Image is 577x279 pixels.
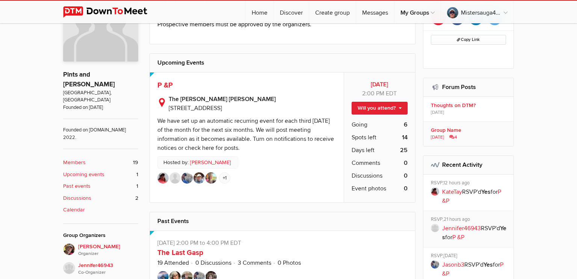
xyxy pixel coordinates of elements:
[157,238,408,247] p: [DATE] 2:00 PM to 4:00 PM EDT
[400,146,408,155] b: 25
[219,172,230,184] a: +1
[431,156,506,174] h2: Recent Activity
[404,171,408,180] b: 0
[431,180,509,187] div: RSVP,
[431,216,509,224] div: RSVP,
[431,134,444,141] span: [DATE]
[190,158,231,167] a: [PERSON_NAME]
[169,172,181,184] img: Jennifer46943
[136,182,138,190] span: 1
[195,259,231,267] a: 0 Discussions
[205,172,217,184] img: Gail
[423,122,514,146] a: Group Name [DATE] 4
[63,170,138,179] a: Upcoming events 1
[169,95,336,104] b: The [PERSON_NAME] [PERSON_NAME]
[457,37,480,42] span: Copy Link
[63,231,138,240] div: Group Organizers
[402,133,408,142] b: 14
[452,234,464,241] a: P &P
[63,243,138,258] a: [PERSON_NAME]Organizer
[78,250,138,257] i: Organizer
[352,171,382,180] span: Discussions
[157,117,334,152] div: We have set up an automatic recurring event for each third [DATE] of the month for the next six m...
[78,243,138,258] span: [PERSON_NAME]
[449,134,457,141] span: 4
[238,259,271,267] a: 3 Comments
[278,259,301,267] a: 0 Photos
[133,158,138,167] span: 19
[181,172,193,184] img: Jasonb3
[442,188,462,196] a: KateTay
[63,104,138,111] span: Founded on [DATE]
[431,109,444,116] span: [DATE]
[423,97,514,121] a: Thoughts on DTM? [DATE]
[274,1,309,23] a: Discover
[63,243,75,255] img: Jim Stewart
[63,182,91,190] b: Past events
[352,158,380,167] span: Comments
[63,258,138,276] a: Jennifer46943Co-Organizer
[63,206,85,214] b: Calendar
[63,6,159,18] img: DownToMeet
[443,180,470,186] span: 12 hours ago
[63,158,138,167] a: Members 19
[157,259,189,267] a: 19 Attended
[442,260,509,278] p: RSVP'd for
[352,146,375,155] span: Days left
[78,269,138,276] i: Co-Organizer
[63,206,138,214] a: Calendar
[394,1,441,23] a: My Groups
[157,248,203,257] a: The Last Gasp
[309,1,356,23] a: Create group
[157,20,408,29] p: Prospective members must be approved by the organizers.
[136,170,138,179] span: 1
[352,120,367,129] span: Going
[444,216,470,222] span: 21 hours ago
[481,188,491,196] b: Yes
[442,261,464,268] a: Jasonb3
[431,253,509,260] div: RSVP,
[362,90,384,97] span: 2:00 PM
[442,225,481,232] a: Jennifer46943
[63,194,91,202] b: Discussions
[404,184,408,193] b: 0
[63,182,138,190] a: Past events 1
[157,54,408,72] h2: Upcoming Events
[157,172,169,184] img: KateTay
[442,83,476,91] a: Forum Posts
[431,35,506,45] button: Copy Link
[63,158,86,167] b: Members
[246,1,273,23] a: Home
[135,194,138,202] span: 2
[352,80,408,89] b: [DATE]
[63,262,75,274] img: Jennifer46943
[63,170,104,179] b: Upcoming events
[386,90,397,97] span: America/Toronto
[352,133,376,142] span: Spots left
[431,102,509,109] b: Thoughts on DTM?
[157,212,408,230] h2: Past Events
[352,102,408,115] a: Will you attend?
[352,184,386,193] span: Event photos
[442,187,509,205] p: RSVP'd for
[356,1,394,23] a: Messages
[404,158,408,167] b: 0
[63,194,138,202] a: Discussions 2
[431,127,509,134] b: Group Name
[404,120,408,129] b: 6
[441,1,514,23] a: Mistersauga43490
[78,261,138,276] span: Jennifer46943
[63,89,138,104] span: [GEOGRAPHIC_DATA], [GEOGRAPHIC_DATA]
[483,261,493,268] b: Yes
[442,224,509,242] p: RSVP'd for
[157,81,173,90] a: P &P
[63,119,138,141] span: Founded on [DOMAIN_NAME] 2022.
[157,156,238,169] p: Hosted by:
[193,172,205,184] img: Morley
[169,104,222,112] span: [STREET_ADDRESS]
[444,253,457,259] span: [DATE]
